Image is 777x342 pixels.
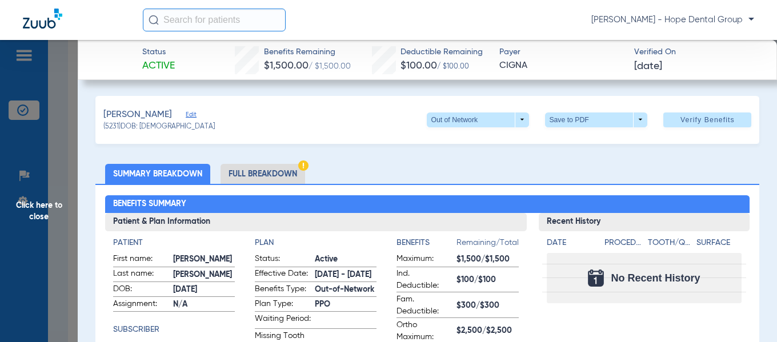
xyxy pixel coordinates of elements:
[173,299,235,311] span: N/A
[315,269,377,281] span: [DATE] - [DATE]
[663,112,751,127] button: Verify Benefits
[23,9,62,29] img: Zuub Logo
[221,164,305,184] li: Full Breakdown
[720,287,777,342] iframe: Chat Widget
[591,14,754,26] span: [PERSON_NAME] - Hope Dental Group
[255,253,311,267] span: Status:
[547,237,595,249] h4: Date
[456,254,519,265] span: $1,500/$1,500
[255,313,311,328] span: Waiting Period:
[604,237,644,249] h4: Procedure
[142,59,175,73] span: Active
[696,237,742,249] h4: Surface
[456,325,519,337] span: $2,500/$2,500
[400,46,483,58] span: Deductible Remaining
[255,237,377,249] h4: Plan
[499,46,624,58] span: Payer
[113,298,169,312] span: Assignment:
[648,237,693,249] h4: Tooth/Quad
[634,59,662,74] span: [DATE]
[680,115,735,124] span: Verify Benefits
[264,46,351,58] span: Benefits Remaining
[113,324,235,336] h4: Subscriber
[113,268,169,281] span: Last name:
[315,284,377,296] span: Out-of-Network
[456,300,519,312] span: $300/$300
[255,268,311,281] span: Effective Date:
[437,63,469,70] span: / $100.00
[547,237,595,253] app-breakdown-title: Date
[264,61,309,71] span: $1,500.00
[396,237,456,249] h4: Benefits
[400,61,437,71] span: $100.00
[149,15,159,25] img: Search Icon
[113,237,235,249] h4: Patient
[142,46,175,58] span: Status
[634,46,759,58] span: Verified On
[396,253,452,267] span: Maximum:
[105,213,527,231] h3: Patient & Plan Information
[105,164,210,184] li: Summary Breakdown
[143,9,286,31] input: Search for patients
[545,112,647,127] button: Save to PDF
[103,122,215,132] span: (5231) DOB: [DEMOGRAPHIC_DATA]
[173,284,235,296] span: [DATE]
[696,237,742,253] app-breakdown-title: Surface
[309,62,351,70] span: / $1,500.00
[611,272,700,284] span: No Recent History
[588,269,604,287] img: Calendar
[103,108,172,122] span: [PERSON_NAME]
[396,268,452,292] span: Ind. Deductible:
[173,269,235,281] span: [PERSON_NAME]
[499,59,624,73] span: CIGNA
[186,111,196,122] span: Edit
[315,299,377,311] span: PPO
[255,283,311,297] span: Benefits Type:
[255,298,311,312] span: Plan Type:
[396,293,452,317] span: Fam. Deductible:
[173,254,235,265] span: [PERSON_NAME]
[604,237,644,253] app-breakdown-title: Procedure
[648,237,693,253] app-breakdown-title: Tooth/Quad
[396,237,456,253] app-breakdown-title: Benefits
[113,283,169,297] span: DOB:
[427,112,529,127] button: Out of Network
[456,274,519,286] span: $100/$100
[113,253,169,267] span: First name:
[456,237,519,253] span: Remaining/Total
[539,213,750,231] h3: Recent History
[105,195,750,214] h2: Benefits Summary
[315,254,377,265] span: Active
[298,160,309,171] img: Hazard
